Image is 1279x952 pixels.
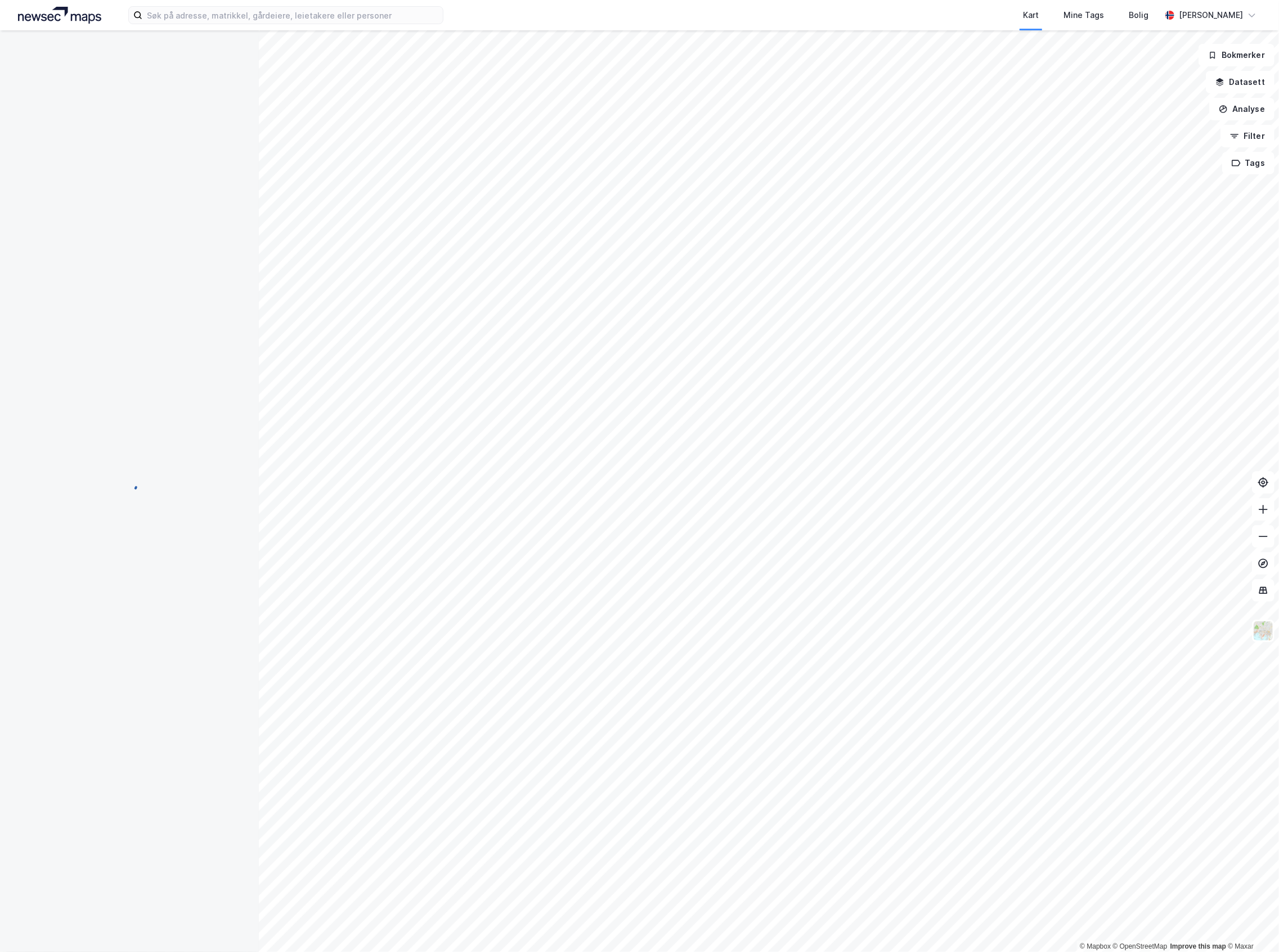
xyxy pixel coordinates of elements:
[120,476,138,494] img: spinner.a6d8c91a73a9ac5275cf975e30b51cfb.svg
[1223,898,1279,952] div: Kontrollprogram for chat
[1220,125,1274,147] button: Filter
[1199,44,1274,66] button: Bokmerker
[1223,898,1279,952] iframe: Chat Widget
[1113,942,1168,950] a: OpenStreetMap
[1129,8,1148,22] div: Bolig
[142,7,443,24] input: Søk på adresse, matrikkel, gårdeiere, leietakere eller personer
[1253,620,1274,642] img: Z
[1170,942,1226,950] a: Improve this map
[18,7,101,24] img: logo.a4113a55bc3d86da70a041830d287a7e.svg
[1222,152,1274,174] button: Tags
[1179,8,1243,22] div: [PERSON_NAME]
[1063,8,1104,22] div: Mine Tags
[1209,98,1274,120] button: Analyse
[1080,942,1111,950] a: Mapbox
[1206,71,1274,93] button: Datasett
[1023,8,1039,22] div: Kart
